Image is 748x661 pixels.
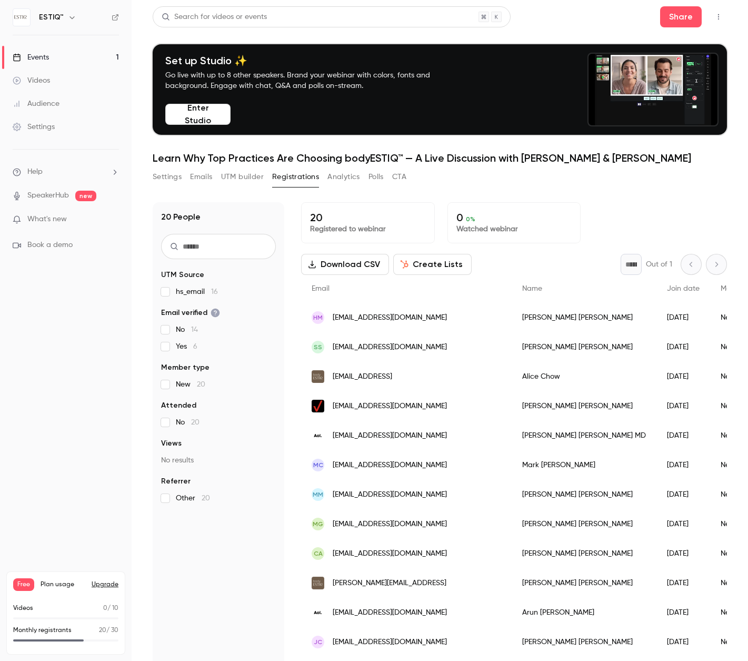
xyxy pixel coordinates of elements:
[313,313,323,322] span: HM
[161,400,196,411] span: Attended
[301,254,389,275] button: Download CSV
[333,460,447,471] span: [EMAIL_ADDRESS][DOMAIN_NAME]
[456,211,572,224] p: 0
[333,519,447,530] span: [EMAIL_ADDRESS][DOMAIN_NAME]
[333,489,447,500] span: [EMAIL_ADDRESS][DOMAIN_NAME]
[176,379,205,390] span: New
[176,287,218,297] span: hs_email
[656,303,710,332] div: [DATE]
[312,577,324,589] img: estiq.ai
[656,539,710,568] div: [DATE]
[512,509,656,539] div: [PERSON_NAME] [PERSON_NAME]
[313,460,323,470] span: MC
[312,400,324,412] img: verizon.net
[161,270,276,504] section: facet-groups
[165,54,455,67] h4: Set up Studio ✨
[13,122,55,132] div: Settings
[161,362,210,373] span: Member type
[368,169,384,185] button: Polls
[512,568,656,598] div: [PERSON_NAME] [PERSON_NAME]
[13,578,34,591] span: Free
[313,519,323,529] span: MG
[646,259,672,270] p: Out of 1
[176,417,200,428] span: No
[99,627,106,634] span: 20
[314,549,323,558] span: CA
[333,637,447,648] span: [EMAIL_ADDRESS][DOMAIN_NAME]
[161,270,204,280] span: UTM Source
[512,450,656,480] div: Mark [PERSON_NAME]
[92,580,118,589] button: Upgrade
[191,419,200,426] span: 20
[333,430,447,441] span: [EMAIL_ADDRESS][DOMAIN_NAME]
[512,421,656,450] div: [PERSON_NAME] [PERSON_NAME] MD
[512,627,656,657] div: [PERSON_NAME] [PERSON_NAME]
[393,254,472,275] button: Create Lists
[191,326,198,333] span: 14
[522,285,542,292] span: Name
[153,152,727,164] h1: Learn Why Top Practices Are Choosing bodyESTIQ™ — A Live Discussion with [PERSON_NAME] & [PERSON_...
[193,343,197,350] span: 6
[466,215,475,223] span: 0 %
[314,342,322,352] span: SS
[27,190,69,201] a: SpeakerHub
[27,214,67,225] span: What's new
[13,52,49,63] div: Events
[176,493,210,504] span: Other
[314,637,322,647] span: JC
[153,169,182,185] button: Settings
[333,548,447,559] span: [EMAIL_ADDRESS][DOMAIN_NAME]
[165,70,455,91] p: Go live with up to 8 other speakers. Brand your webinar with colors, fonts and background. Engage...
[103,604,118,613] p: / 10
[333,342,447,353] span: [EMAIL_ADDRESS][DOMAIN_NAME]
[272,169,319,185] button: Registrations
[312,370,324,383] img: estiq.ai
[75,191,96,201] span: new
[103,605,107,611] span: 0
[13,75,50,86] div: Videos
[333,578,446,589] span: [PERSON_NAME][EMAIL_ADDRESS]
[512,480,656,509] div: [PERSON_NAME] [PERSON_NAME]
[512,332,656,362] div: [PERSON_NAME] [PERSON_NAME]
[161,438,182,449] span: Views
[333,401,447,412] span: [EMAIL_ADDRESS][DOMAIN_NAME]
[310,224,426,234] p: Registered to webinar
[162,12,267,23] div: Search for videos or events
[39,12,64,23] h6: ESTIQ™
[312,285,330,292] span: Email
[667,285,700,292] span: Join date
[333,371,392,382] span: [EMAIL_ADDRESS]
[512,598,656,627] div: Arun [PERSON_NAME]
[41,580,85,589] span: Plan usage
[512,391,656,421] div: [PERSON_NAME] [PERSON_NAME]
[13,626,72,635] p: Monthly registrants
[310,211,426,224] p: 20
[13,604,33,613] p: Videos
[313,490,323,499] span: MM
[13,98,59,109] div: Audience
[660,6,702,27] button: Share
[161,455,276,466] p: No results
[27,166,43,177] span: Help
[656,568,710,598] div: [DATE]
[656,391,710,421] div: [DATE]
[327,169,360,185] button: Analytics
[656,509,710,539] div: [DATE]
[656,598,710,627] div: [DATE]
[333,312,447,323] span: [EMAIL_ADDRESS][DOMAIN_NAME]
[312,429,324,442] img: aol.com
[512,539,656,568] div: [PERSON_NAME] [PERSON_NAME]
[13,9,30,26] img: ESTIQ™
[656,450,710,480] div: [DATE]
[211,288,218,295] span: 16
[190,169,212,185] button: Emails
[106,215,119,224] iframe: Noticeable Trigger
[656,332,710,362] div: [DATE]
[99,626,118,635] p: / 30
[13,166,119,177] li: help-dropdown-opener
[161,211,201,223] h1: 20 People
[656,421,710,450] div: [DATE]
[197,381,205,388] span: 20
[27,240,73,251] span: Book a demo
[512,303,656,332] div: [PERSON_NAME] [PERSON_NAME]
